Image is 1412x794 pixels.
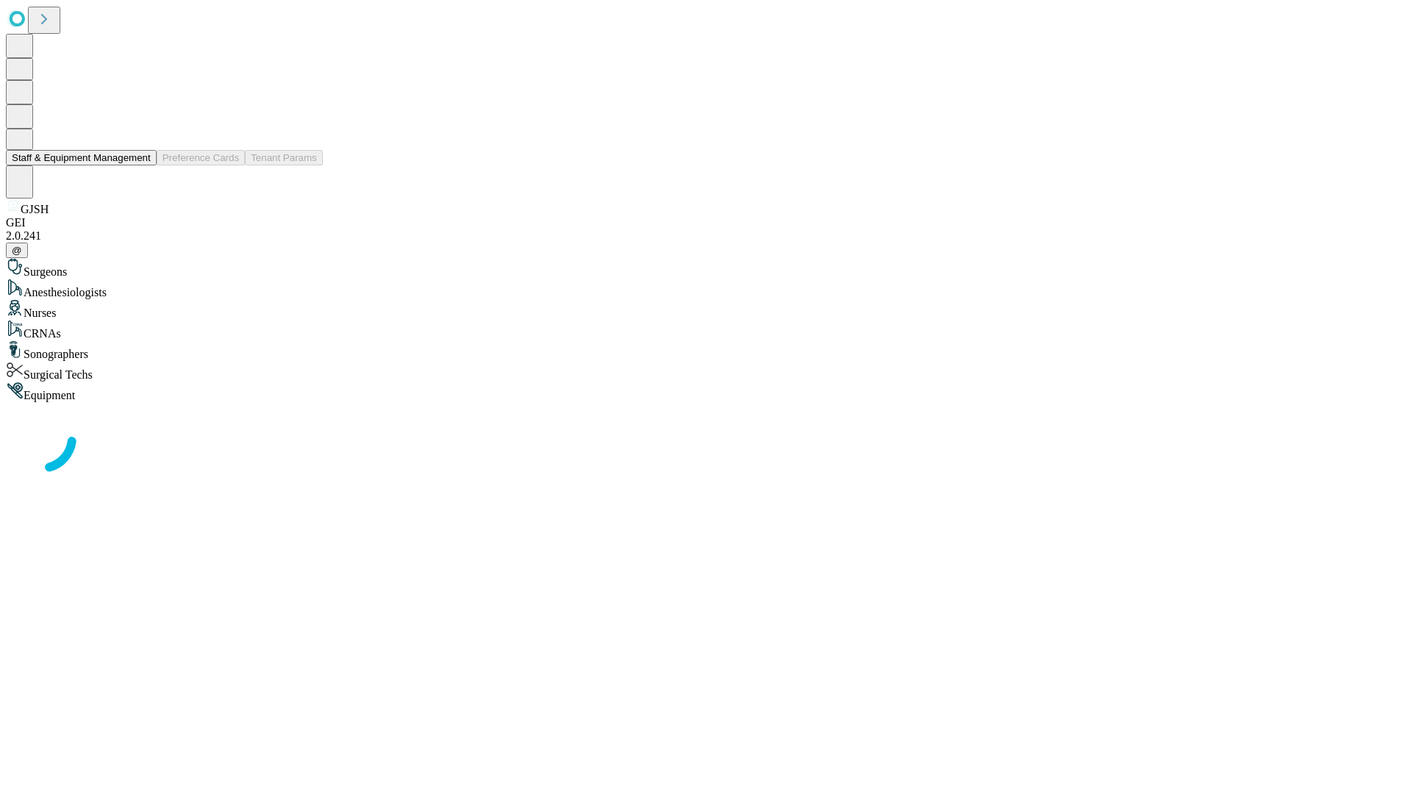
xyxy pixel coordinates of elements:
[157,150,245,165] button: Preference Cards
[6,216,1406,229] div: GEI
[6,229,1406,243] div: 2.0.241
[6,258,1406,279] div: Surgeons
[6,243,28,258] button: @
[6,299,1406,320] div: Nurses
[6,320,1406,340] div: CRNAs
[21,203,49,215] span: GJSH
[6,340,1406,361] div: Sonographers
[6,279,1406,299] div: Anesthesiologists
[6,361,1406,382] div: Surgical Techs
[6,150,157,165] button: Staff & Equipment Management
[12,245,22,256] span: @
[245,150,323,165] button: Tenant Params
[6,382,1406,402] div: Equipment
